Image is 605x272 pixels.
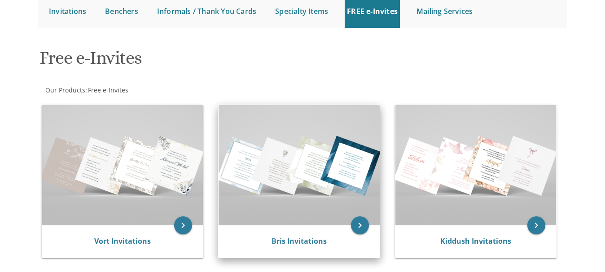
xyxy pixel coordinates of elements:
[272,236,327,246] a: Bris Invitations
[88,86,128,94] span: Free e-Invites
[38,86,302,95] div: :
[174,216,192,234] a: keyboard_arrow_right
[87,86,128,94] a: Free e-Invites
[527,216,545,234] a: keyboard_arrow_right
[44,86,85,94] a: Our Products
[440,236,511,246] a: Kiddush Invitations
[94,236,151,246] a: Vort Invitations
[42,105,203,226] img: Vort Invitations
[351,216,369,234] a: keyboard_arrow_right
[219,105,379,226] img: Bris Invitations
[395,105,556,226] img: Kiddush Invitations
[39,48,386,75] h1: Free e-Invites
